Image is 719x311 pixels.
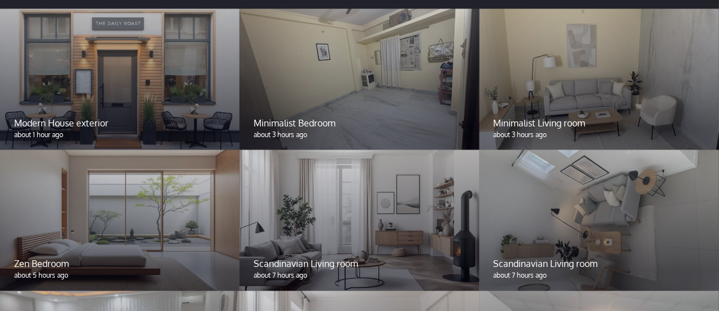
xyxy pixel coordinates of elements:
p: Scandinavian Living room [254,257,465,271]
p: about 1 hour ago [14,130,225,140]
p: Zen Bedroom [14,257,225,271]
p: Minimalist Living room [494,116,705,130]
p: about 3 hours ago [494,130,705,140]
p: about 7 hours ago [494,271,705,281]
p: Minimalist Bedroom [254,116,465,130]
p: about 7 hours ago [254,271,465,281]
p: Modern House exterior [14,116,225,130]
p: Scandinavian Living room [494,257,705,271]
p: about 3 hours ago [254,130,465,140]
p: about 5 hours ago [14,271,225,281]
